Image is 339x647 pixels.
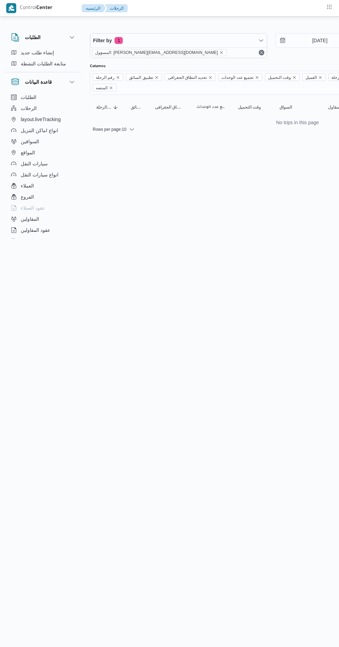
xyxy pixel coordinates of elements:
button: الرئيسيه [82,4,106,12]
div: قاعدة البيانات [6,92,82,242]
span: العملاء [21,182,34,190]
button: Remove العميل from selection in this group [318,75,322,80]
span: layout.liveTracking [21,115,61,124]
button: قاعدة البيانات [11,78,76,86]
button: Remove تحديد النطاق الجغرافى from selection in this group [208,75,212,80]
button: Remove [257,48,266,57]
button: إنشاء طلب جديد [8,47,79,58]
button: رقم الرحلةSorted in descending order [93,102,121,113]
span: المقاولين [21,215,39,223]
span: الفروع [21,193,34,201]
button: انواع اماكن التنزيل [8,125,79,136]
span: تطبيق السائق [129,74,153,81]
span: وقت التحميل [238,104,261,110]
span: اجهزة التليفون [21,237,49,245]
span: متابعة الطلبات النشطة [21,60,66,68]
button: Filter by1 active filters [90,34,267,47]
span: المواقع [21,148,35,157]
span: تطبيق السائق [131,104,143,110]
span: تحديد النطاق الجغرافى [165,73,216,81]
svg: Sorted in descending order [113,104,118,110]
button: السواقين [8,136,79,147]
span: تجميع عدد الوحدات [221,74,254,81]
button: Remove وقت التحميل from selection in this group [292,75,296,80]
button: الفروع [8,191,79,202]
span: السواق [280,104,292,110]
button: الرحلات [104,4,128,12]
span: عقود العملاء [21,204,45,212]
span: تحديد النطاق الجغرافى [155,104,184,110]
span: رقم الرحلة; Sorted in descending order [96,104,111,110]
span: المنصه [96,84,108,92]
button: السواق [277,102,318,113]
button: العملاء [8,180,79,191]
span: Rows per page : 10 [93,125,126,134]
span: Filter by [93,36,112,45]
span: تطبيق السائق [126,73,162,81]
button: انواع سيارات النقل [8,169,79,180]
button: اجهزة التليفون [8,236,79,247]
button: عقود المقاولين [8,225,79,236]
span: وقت التحميل [268,74,291,81]
button: Remove رقم الرحلة from selection in this group [116,75,120,80]
span: المنصه [93,84,116,91]
span: رقم الرحلة [93,73,123,81]
button: Remove تطبيق السائق from selection in this group [155,75,159,80]
span: الرحلات [21,104,37,112]
div: الطلبات [6,47,82,72]
button: Remove المنصه from selection in this group [109,86,113,90]
span: المسؤول: mohamed.zaki@illa.com.eg [92,49,227,56]
button: سيارات النقل [8,158,79,169]
b: Center [36,6,53,11]
button: المواقع [8,147,79,158]
button: عقود العملاء [8,202,79,213]
span: عقود المقاولين [21,226,50,234]
button: متابعة الطلبات النشطة [8,58,79,69]
span: انواع سيارات النقل [21,171,58,179]
img: X8yXhbKr1z7QwAAAABJRU5ErkJggg== [6,3,16,13]
button: المقاولين [8,213,79,225]
span: تحديد النطاق الجغرافى [168,74,207,81]
span: السواقين [21,137,39,146]
button: layout.liveTracking [8,114,79,125]
span: إنشاء طلب جديد [21,48,54,57]
h3: الطلبات [25,33,40,42]
button: تطبيق السائق [128,102,145,113]
span: المسؤول: [PERSON_NAME][EMAIL_ADDRESS][DOMAIN_NAME] [95,49,218,56]
button: وقت التحميل [235,102,270,113]
span: 1 active filters [114,37,123,44]
button: remove selected entity [219,51,223,55]
button: الطلبات [11,33,76,42]
span: تجميع عدد الوحدات [218,73,262,81]
span: سيارات النقل [21,160,48,168]
button: تحديد النطاق الجغرافى [152,102,187,113]
span: تجميع عدد الوحدات [196,104,226,110]
button: Rows per page:10 [90,125,137,134]
label: Columns [90,64,106,69]
span: الطلبات [21,93,36,101]
button: Remove تجميع عدد الوحدات from selection in this group [255,75,259,80]
span: وقت التحميل [265,73,300,81]
span: رقم الرحلة [96,74,114,81]
span: العميل [302,73,326,81]
h3: قاعدة البيانات [25,78,52,86]
button: الطلبات [8,92,79,103]
span: انواع اماكن التنزيل [21,126,58,135]
button: الرحلات [8,103,79,114]
span: العميل [305,74,317,81]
